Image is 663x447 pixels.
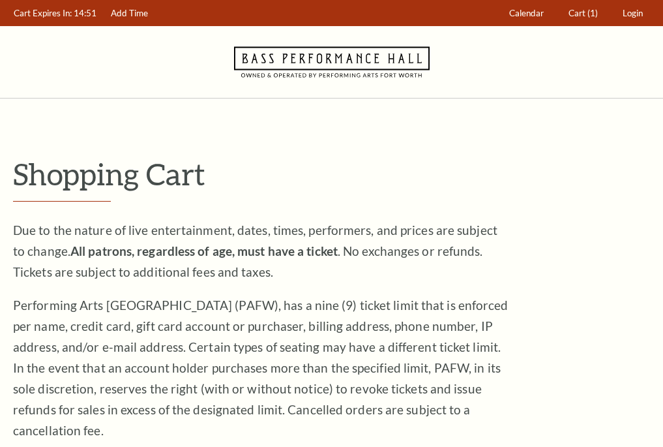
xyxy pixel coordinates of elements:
[509,8,544,18] span: Calendar
[617,1,649,26] a: Login
[105,1,155,26] a: Add Time
[14,8,72,18] span: Cart Expires In:
[70,243,338,258] strong: All patrons, regardless of age, must have a ticket
[623,8,643,18] span: Login
[13,223,497,279] span: Due to the nature of live entertainment, dates, times, performers, and prices are subject to chan...
[587,8,598,18] span: (1)
[74,8,96,18] span: 14:51
[503,1,550,26] a: Calendar
[568,8,585,18] span: Cart
[563,1,604,26] a: Cart (1)
[13,295,508,441] p: Performing Arts [GEOGRAPHIC_DATA] (PAFW), has a nine (9) ticket limit that is enforced per name, ...
[13,157,650,191] p: Shopping Cart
